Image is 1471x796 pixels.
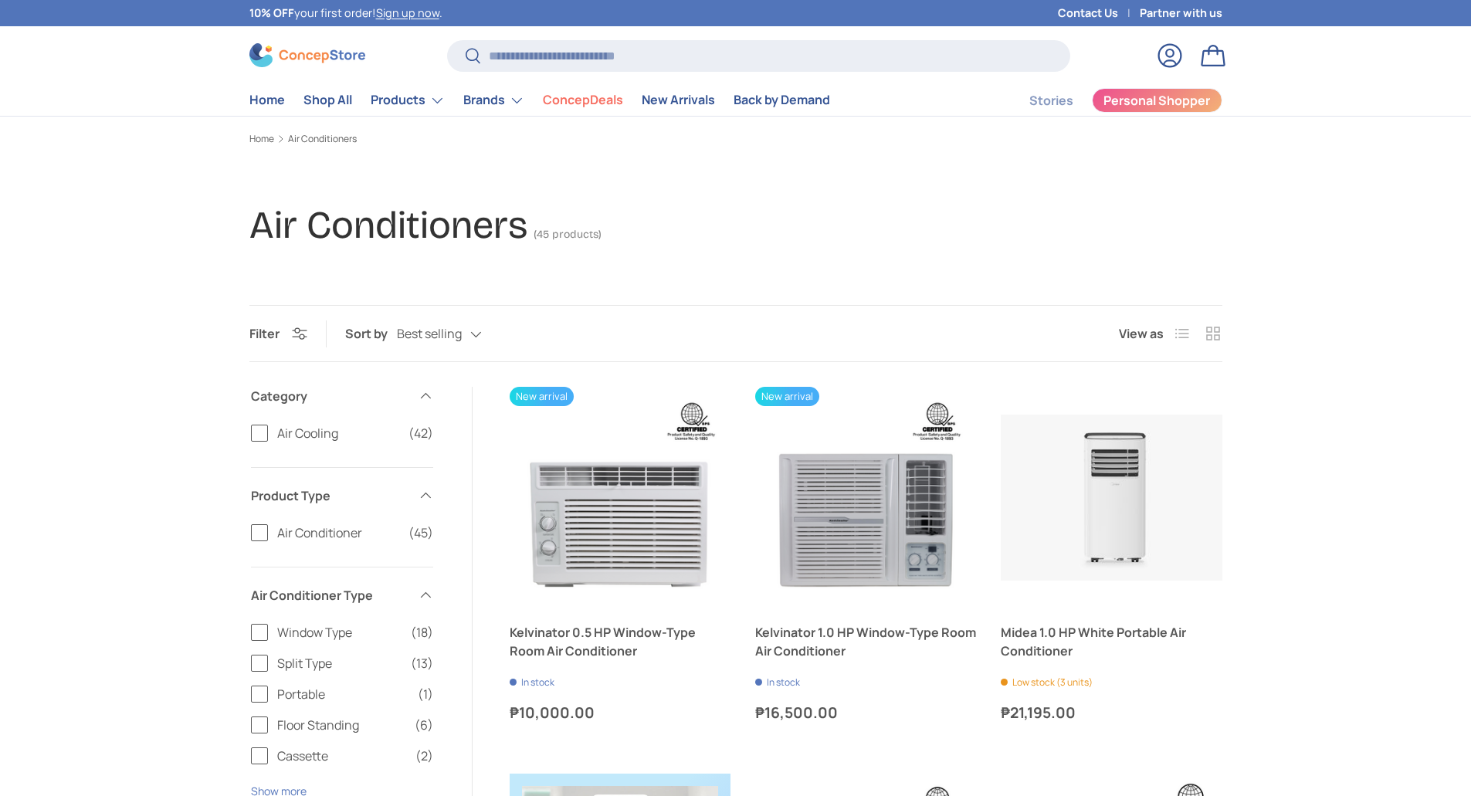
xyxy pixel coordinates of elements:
[249,85,830,116] nav: Primary
[249,43,365,67] img: ConcepStore
[251,586,408,605] span: Air Conditioner Type
[408,424,433,442] span: (42)
[277,654,402,672] span: Split Type
[992,85,1222,116] nav: Secondary
[510,387,730,608] a: Kelvinator 0.5 HP Window-Type Room Air Conditioner
[755,387,976,608] a: Kelvinator 1.0 HP Window-Type Room Air Conditioner
[277,747,406,765] span: Cassette
[755,623,976,660] a: Kelvinator 1.0 HP Window-Type Room Air Conditioner
[1092,88,1222,113] a: Personal Shopper
[411,623,433,642] span: (18)
[1058,5,1140,22] a: Contact Us
[397,327,462,341] span: Best selling
[1001,623,1222,660] a: Midea 1.0 HP White Portable Air Conditioner
[249,5,294,20] strong: 10% OFF
[277,623,402,642] span: Window Type
[251,468,433,523] summary: Product Type
[415,747,433,765] span: (2)
[288,134,357,144] a: Air Conditioners
[249,134,274,144] a: Home
[249,132,1222,146] nav: Breadcrumbs
[543,85,623,115] a: ConcepDeals
[303,85,352,115] a: Shop All
[1140,5,1222,22] a: Partner with us
[277,523,399,542] span: Air Conditioner
[345,324,397,343] label: Sort by
[376,5,439,20] a: Sign up now
[249,325,280,342] span: Filter
[371,85,445,116] a: Products
[411,654,433,672] span: (13)
[249,325,307,342] button: Filter
[734,85,830,115] a: Back by Demand
[408,523,433,542] span: (45)
[361,85,454,116] summary: Products
[251,368,433,424] summary: Category
[454,85,534,116] summary: Brands
[1029,86,1073,116] a: Stories
[755,387,819,406] span: New arrival
[251,387,408,405] span: Category
[510,387,574,406] span: New arrival
[463,85,524,116] a: Brands
[397,321,513,348] button: Best selling
[251,567,433,623] summary: Air Conditioner Type
[415,716,433,734] span: (6)
[418,685,433,703] span: (1)
[642,85,715,115] a: New Arrivals
[1001,387,1222,608] a: Midea 1.0 HP White Portable Air Conditioner
[1119,324,1164,343] span: View as
[534,228,602,241] span: (45 products)
[249,202,527,248] h1: Air Conditioners
[1103,94,1210,107] span: Personal Shopper
[277,424,399,442] span: Air Cooling
[251,486,408,505] span: Product Type
[249,5,442,22] p: your first order! .
[510,623,730,660] a: Kelvinator 0.5 HP Window-Type Room Air Conditioner
[277,716,405,734] span: Floor Standing
[277,685,408,703] span: Portable
[249,85,285,115] a: Home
